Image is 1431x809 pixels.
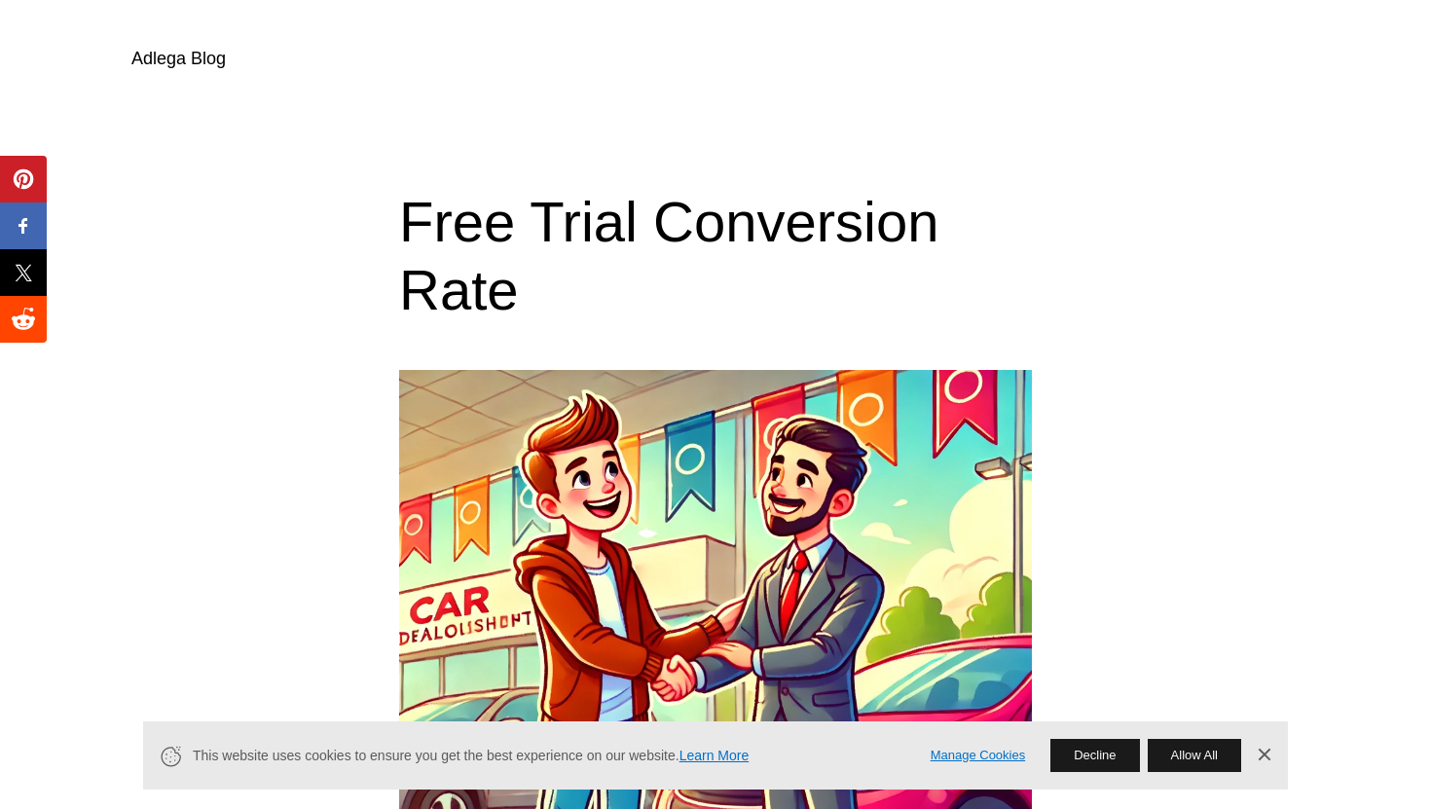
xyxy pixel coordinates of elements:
a: Manage Cookies [931,746,1026,766]
a: Learn More [679,748,750,763]
a: Dismiss Banner [1249,741,1278,770]
button: Decline [1050,739,1139,772]
button: Allow All [1148,739,1241,772]
svg: Cookie Icon [159,744,183,768]
a: Adlega Blog [131,49,226,68]
span: This website uses cookies to ensure you get the best experience on our website. [193,746,903,766]
h1: Free Trial Conversion Rate [399,188,1032,323]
